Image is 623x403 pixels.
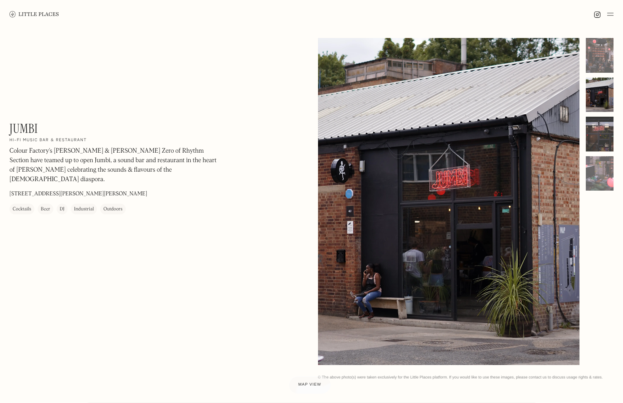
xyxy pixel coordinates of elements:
div: Outdoors [103,205,122,213]
p: Colour Factory's [PERSON_NAME] & [PERSON_NAME] Zero of Rhythm Section have teamed up to open Jumb... [9,146,223,184]
div: Industrial [74,205,94,213]
span: Map view [298,382,321,387]
div: © The above photo(s) were taken exclusively for the Little Places platform. If you would like to ... [318,375,614,380]
div: Cocktails [13,205,31,213]
div: DJ [60,205,64,213]
h1: Jumbi [9,121,38,136]
p: [STREET_ADDRESS][PERSON_NAME][PERSON_NAME] [9,190,147,198]
a: Map view [289,376,331,394]
h2: Hi-Fi music bar & restaurant [9,138,87,143]
div: Beer [41,205,50,213]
